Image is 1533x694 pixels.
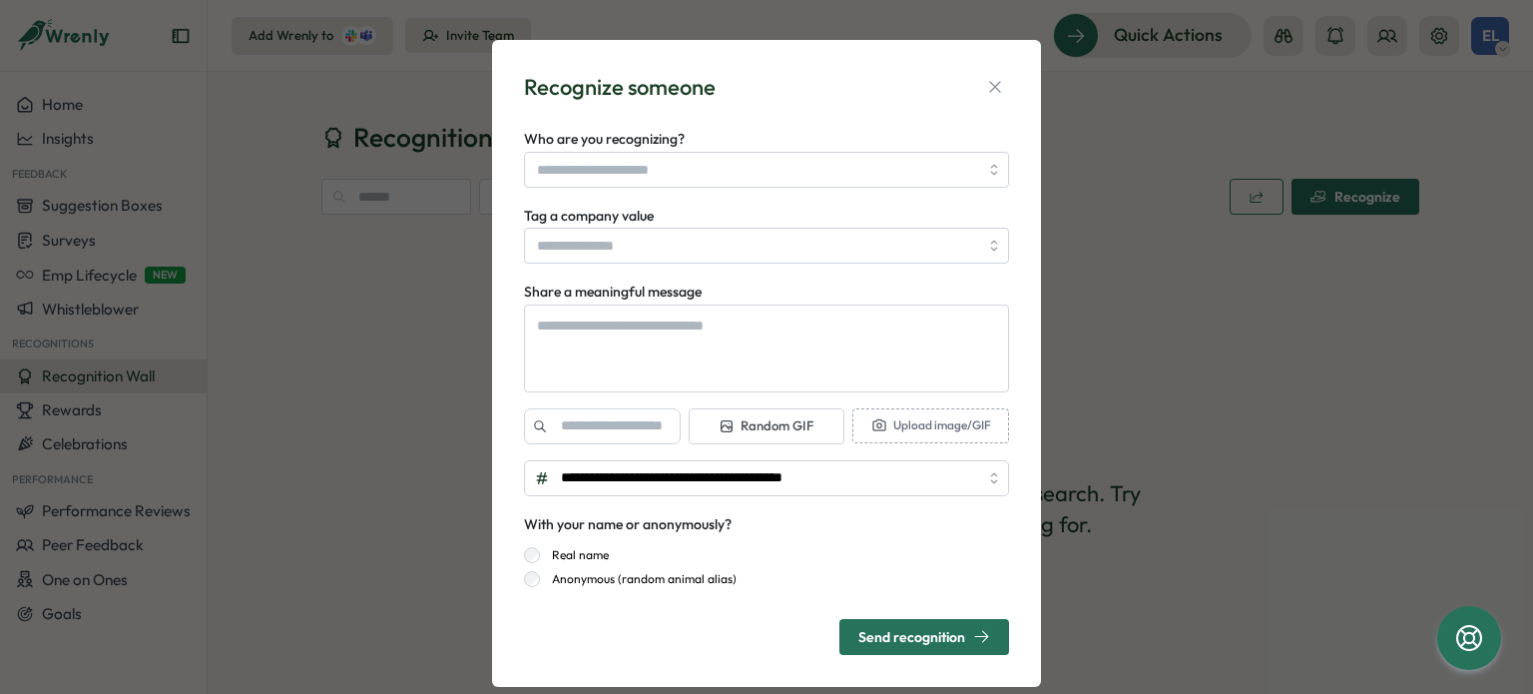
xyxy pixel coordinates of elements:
[524,282,702,304] label: Share a meaningful message
[719,417,813,435] span: Random GIF
[540,547,609,563] label: Real name
[689,408,845,444] button: Random GIF
[858,628,990,645] div: Send recognition
[524,206,654,228] label: Tag a company value
[540,571,737,587] label: Anonymous (random animal alias)
[524,129,685,151] label: Who are you recognizing?
[839,619,1009,655] button: Send recognition
[524,514,732,536] div: With your name or anonymously?
[524,72,716,103] div: Recognize someone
